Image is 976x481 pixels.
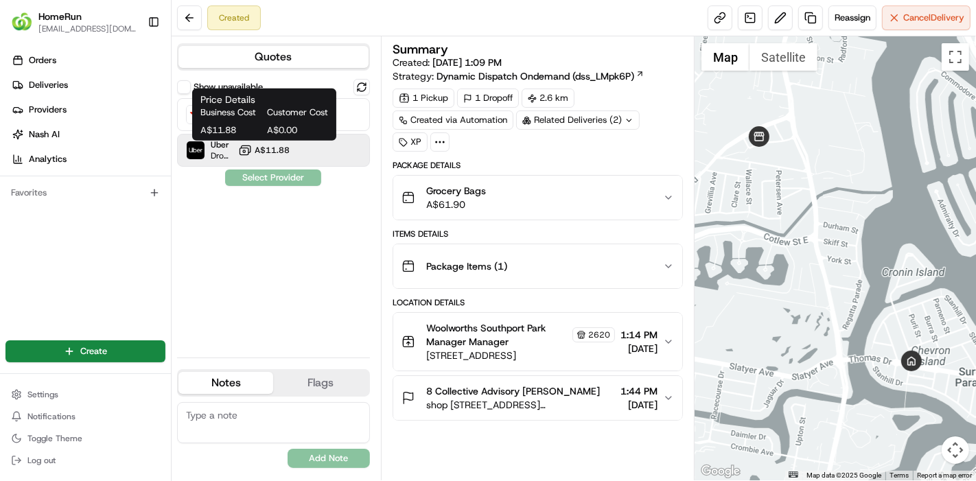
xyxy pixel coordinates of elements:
span: A$61.90 [426,198,486,211]
span: Log out [27,455,56,466]
a: Nash AI [5,124,171,145]
button: Map camera controls [942,436,969,464]
div: 2.6 km [522,89,574,108]
a: Analytics [5,148,171,170]
div: Items Details [393,228,683,239]
span: A$11.88 [255,145,290,156]
div: Location Details [393,297,683,308]
span: shop [STREET_ADDRESS][PERSON_NAME] [426,398,615,412]
span: Woolworths Southport Park Manager Manager [426,321,570,349]
button: Package Items (1) [393,244,682,288]
span: Deliveries [29,79,68,91]
h3: Summary [393,43,448,56]
a: Orders [5,49,171,71]
button: Show street map [701,43,750,71]
span: Dropoff ETA 41 minutes [211,150,233,161]
a: Open this area in Google Maps (opens a new window) [698,462,743,480]
img: Google [698,462,743,480]
span: [DATE] 1:09 PM [432,56,502,69]
span: Analytics [29,153,67,165]
div: Strategy: [393,69,644,83]
a: Providers [5,99,171,121]
span: Create [80,345,107,357]
span: Reassign [835,12,870,24]
button: [EMAIL_ADDRESS][DOMAIN_NAME] [38,23,137,34]
div: Related Deliveries (2) [516,110,640,130]
div: 1 Pickup [393,89,454,108]
button: 8 Collective Advisory [PERSON_NAME]shop [STREET_ADDRESS][PERSON_NAME]1:44 PM[DATE] [393,376,682,420]
span: Package Items ( 1 ) [426,259,507,273]
span: A$11.88 [200,124,262,137]
div: 1 Dropoff [457,89,519,108]
span: Notifications [27,411,75,422]
span: 8 Collective Advisory [PERSON_NAME] [426,384,600,398]
button: HomeRun [38,10,82,23]
button: Notes [178,372,273,394]
span: Customer Cost [267,106,328,119]
span: Nash AI [29,128,60,141]
button: Settings [5,385,165,404]
h1: Price Details [200,93,328,106]
span: [STREET_ADDRESS] [426,349,615,362]
button: Log out [5,451,165,470]
img: DoorDash [187,106,205,124]
span: Cancel Delivery [903,12,964,24]
span: A$0.00 [267,124,328,137]
button: A$11.88 [238,143,290,157]
button: Toggle fullscreen view [942,43,969,71]
button: Flags [273,372,368,394]
div: Favorites [5,182,165,204]
div: XP [393,132,428,152]
span: Business Cost [200,106,262,119]
button: Create [5,340,165,362]
span: Grocery Bags [426,184,486,198]
a: Terms (opens in new tab) [890,471,909,479]
span: Created: [393,56,502,69]
span: Orders [29,54,56,67]
span: [DATE] [620,342,658,355]
span: Map data ©2025 Google [806,471,881,479]
button: CancelDelivery [882,5,971,30]
span: [DATE] [620,398,658,412]
span: Settings [27,389,58,400]
button: HomeRunHomeRun[EMAIL_ADDRESS][DOMAIN_NAME] [5,5,142,38]
span: Toggle Theme [27,433,82,444]
button: Grocery BagsA$61.90 [393,176,682,220]
span: 1:14 PM [620,328,658,342]
button: Show satellite imagery [750,43,817,71]
span: 2620 [588,329,610,340]
button: Notifications [5,407,165,426]
a: Created via Automation [393,110,513,130]
button: Keyboard shortcuts [789,471,798,478]
span: Uber [211,139,233,150]
button: Woolworths Southport Park Manager Manager2620[STREET_ADDRESS]1:14 PM[DATE] [393,313,682,371]
a: Report a map error [917,471,972,479]
label: Show unavailable [194,81,263,93]
img: HomeRun [11,11,33,33]
a: Dynamic Dispatch Ondemand (dss_LMpk6P) [437,69,644,83]
button: Toggle Theme [5,429,165,448]
span: Providers [29,104,67,116]
img: Uber [187,141,205,159]
button: Reassign [828,5,876,30]
div: Package Details [393,160,683,171]
button: Quotes [178,46,369,68]
span: Dynamic Dispatch Ondemand (dss_LMpk6P) [437,69,634,83]
span: 1:44 PM [620,384,658,398]
a: Deliveries [5,74,171,96]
